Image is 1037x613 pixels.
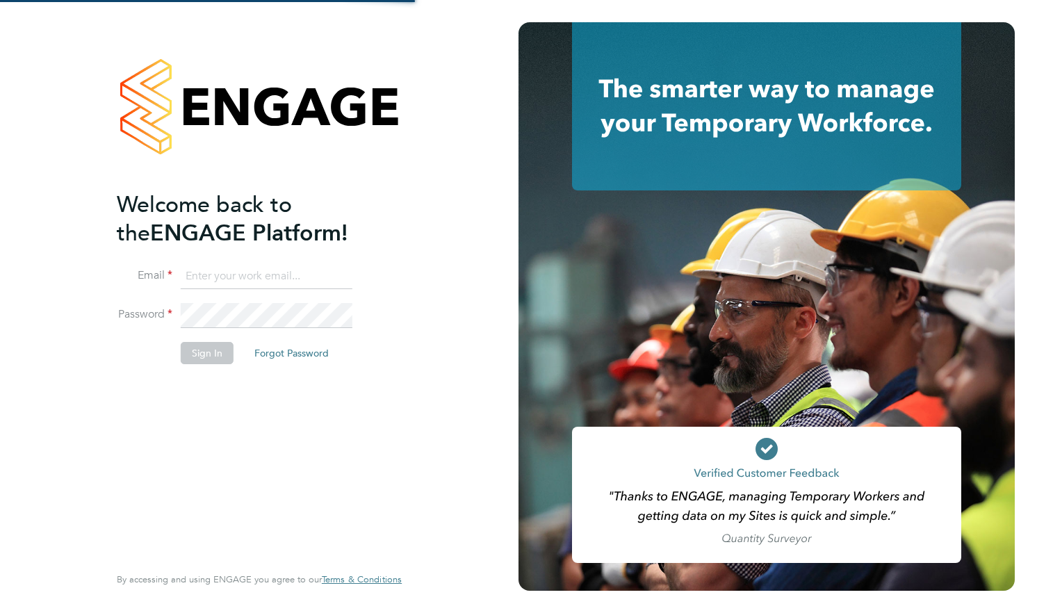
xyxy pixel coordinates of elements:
[322,574,402,585] a: Terms & Conditions
[181,342,234,364] button: Sign In
[117,190,388,247] h2: ENGAGE Platform!
[181,264,352,289] input: Enter your work email...
[117,307,172,322] label: Password
[117,191,292,247] span: Welcome back to the
[243,342,340,364] button: Forgot Password
[117,268,172,283] label: Email
[117,573,402,585] span: By accessing and using ENGAGE you agree to our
